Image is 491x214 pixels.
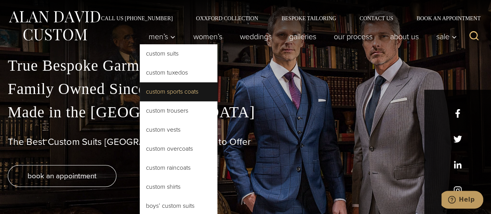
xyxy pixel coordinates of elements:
[140,82,217,101] a: Custom Sports Coats
[427,29,461,44] button: Sale sub menu toggle
[140,158,217,177] a: Custom Raincoats
[231,29,280,44] a: weddings
[280,29,325,44] a: Galleries
[184,29,231,44] a: Women’s
[140,120,217,139] a: Custom Vests
[441,191,483,210] iframe: Opens a widget where you can chat to one of our agents
[405,16,483,21] a: Book an Appointment
[140,177,217,196] a: Custom Shirts
[28,170,97,181] span: book an appointment
[140,29,184,44] button: Child menu of Men’s
[140,29,461,44] nav: Primary Navigation
[270,16,348,21] a: Bespoke Tailoring
[465,27,483,46] button: View Search Form
[8,165,116,187] a: book an appointment
[140,139,217,158] a: Custom Overcoats
[184,16,270,21] a: Oxxford Collection
[89,16,483,21] nav: Secondary Navigation
[140,101,217,120] a: Custom Trousers
[381,29,427,44] a: About Us
[140,44,217,63] a: Custom Suits
[89,16,184,21] a: Call Us [PHONE_NUMBER]
[348,16,405,21] a: Contact Us
[140,63,217,82] a: Custom Tuxedos
[325,29,381,44] a: Our Process
[8,9,101,43] img: Alan David Custom
[8,136,483,148] h1: The Best Custom Suits [GEOGRAPHIC_DATA] Has to Offer
[8,54,483,124] p: True Bespoke Garments Family Owned Since [DATE] Made in the [GEOGRAPHIC_DATA]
